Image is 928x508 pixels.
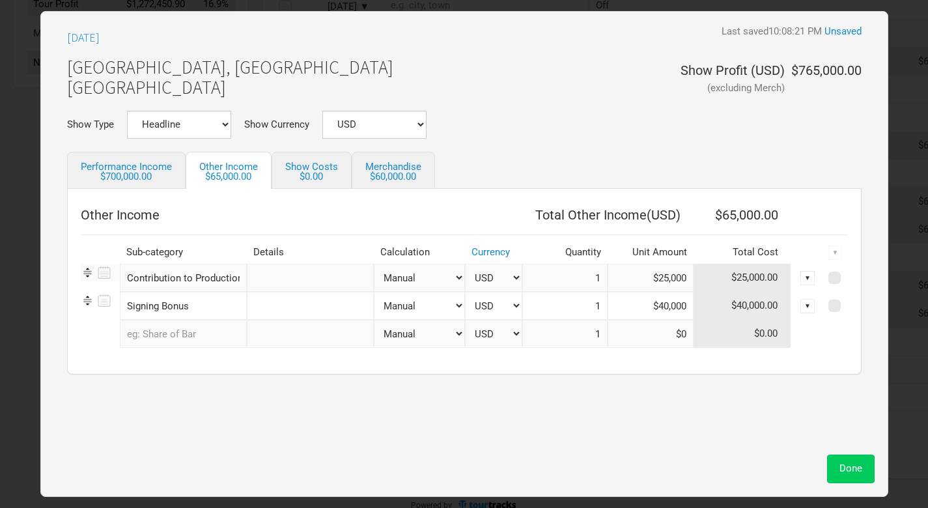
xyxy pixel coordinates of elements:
[694,202,791,228] th: $65,000.00
[67,120,114,130] label: Show Type
[694,264,791,292] td: $25,000.00
[247,241,374,264] th: Details
[81,266,94,279] img: Re-order
[67,152,186,189] a: Performance Income$700,000.00
[81,294,94,307] img: Re-order
[522,241,608,264] th: Quantity
[785,64,862,91] div: $765,000.00
[67,31,100,44] h3: [DATE]
[120,292,247,320] div: Signing Bonus
[800,271,815,285] div: ▼
[608,241,694,264] th: Unit Amount
[120,320,247,348] input: eg: Share of Bar
[824,25,862,37] a: Unsaved
[800,299,815,313] div: ▼
[839,462,862,474] span: Done
[244,120,309,130] label: Show Currency
[522,202,694,228] th: Total Other Income ( USD )
[828,246,843,260] div: ▼
[272,152,352,189] a: Show Costs$0.00
[694,292,791,320] td: $40,000.00
[67,57,393,98] h1: [GEOGRAPHIC_DATA], [GEOGRAPHIC_DATA] [GEOGRAPHIC_DATA]
[186,152,272,189] a: Other Income$65,000.00
[374,241,465,264] th: Calculation
[827,455,875,483] button: Done
[120,241,247,264] th: Sub-category
[120,264,247,292] div: Contribution to Production
[694,320,791,348] td: $0.00
[681,64,785,77] div: Show Profit ( USD )
[722,27,862,36] div: Last saved 10:08:21 PM
[81,207,160,223] span: Other Income
[81,172,172,182] div: $700,000.00
[471,246,510,258] a: Currency
[352,152,435,189] a: Merchandise$60,000.00
[694,241,791,264] th: Total Cost
[199,172,258,182] div: $65,000.00
[285,172,338,182] div: $0.00
[681,83,785,93] div: (excluding Merch)
[365,172,421,182] div: $60,000.00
